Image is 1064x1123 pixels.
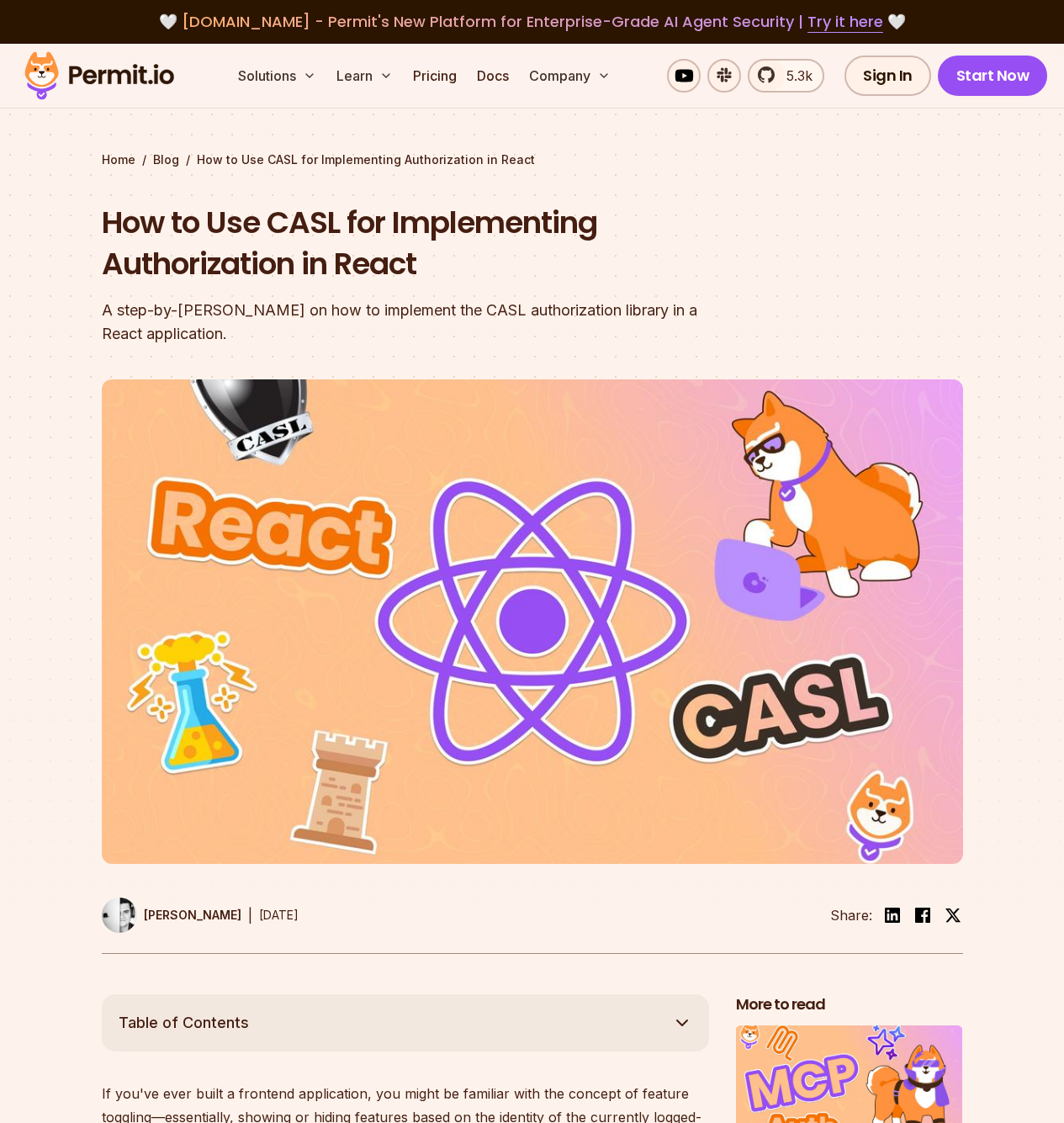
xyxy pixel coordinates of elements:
h2: More to read [736,994,963,1015]
img: Filip Grebowski [102,898,137,933]
a: [PERSON_NAME] [102,898,241,933]
button: Learn [330,59,400,93]
a: Blog [153,151,179,168]
img: Permit logo [17,47,182,104]
img: facebook [913,905,933,925]
h1: How to Use CASL for Implementing Authorization in React [102,202,748,285]
time: [DATE] [259,908,299,922]
a: Home [102,151,135,168]
button: Solutions [231,59,323,93]
span: Table of Contents [119,1011,249,1035]
button: Company [522,59,617,93]
img: linkedin [882,905,903,925]
img: How to Use CASL for Implementing Authorization in React [102,379,963,864]
a: Try it here [807,11,883,33]
p: [PERSON_NAME] [144,907,241,924]
span: [DOMAIN_NAME] - Permit's New Platform for Enterprise-Grade AI Agent Security | [182,11,883,32]
a: 5.3k [748,59,824,93]
li: Share: [830,905,872,925]
div: | [248,905,252,925]
span: 5.3k [776,66,813,86]
a: Start Now [938,56,1048,96]
a: Docs [470,59,516,93]
img: twitter [945,907,961,924]
div: A step-by-[PERSON_NAME] on how to implement the CASL authorization library in a React application. [102,299,748,346]
a: Pricing [406,59,463,93]
button: Table of Contents [102,994,709,1051]
a: Sign In [844,56,931,96]
div: 🤍 🤍 [40,10,1024,34]
div: / / [102,151,963,168]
